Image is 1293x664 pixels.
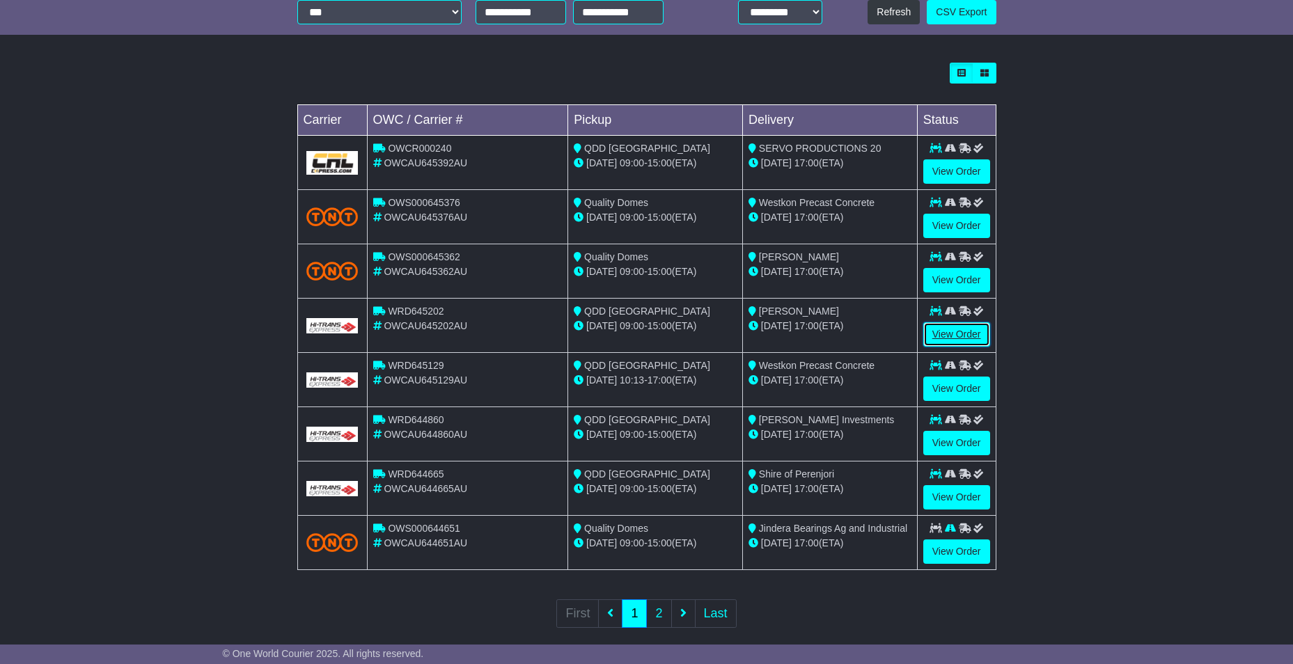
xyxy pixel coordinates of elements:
[620,429,644,440] span: 09:00
[306,481,359,496] img: GetCarrierServiceLogo
[749,373,911,388] div: (ETA)
[574,210,737,225] div: - (ETA)
[749,536,911,551] div: (ETA)
[306,427,359,442] img: GetCarrierServiceLogo
[306,533,359,552] img: TNT_Domestic.png
[586,429,617,440] span: [DATE]
[620,483,644,494] span: 09:00
[384,483,467,494] span: OWCAU644665AU
[794,266,819,277] span: 17:00
[749,482,911,496] div: (ETA)
[584,306,710,317] span: QDD [GEOGRAPHIC_DATA]
[586,320,617,331] span: [DATE]
[794,537,819,548] span: 17:00
[695,599,737,628] a: Last
[568,105,743,136] td: Pickup
[584,197,648,208] span: Quality Domes
[923,485,990,509] a: View Order
[759,414,895,425] span: [PERSON_NAME] Investments
[586,157,617,168] span: [DATE]
[761,157,792,168] span: [DATE]
[620,266,644,277] span: 09:00
[794,483,819,494] span: 17:00
[584,468,710,480] span: QDD [GEOGRAPHIC_DATA]
[761,320,792,331] span: [DATE]
[923,539,990,564] a: View Order
[586,537,617,548] span: [DATE]
[620,212,644,223] span: 09:00
[759,251,839,262] span: [PERSON_NAME]
[648,429,672,440] span: 15:00
[586,266,617,277] span: [DATE]
[306,318,359,333] img: GetCarrierServiceLogo
[622,599,647,628] a: 1
[297,105,367,136] td: Carrier
[648,266,672,277] span: 15:00
[574,482,737,496] div: - (ETA)
[384,537,467,548] span: OWCAU644651AU
[761,537,792,548] span: [DATE]
[648,374,672,386] span: 17:00
[384,266,467,277] span: OWCAU645362AU
[923,214,990,238] a: View Order
[584,360,710,371] span: QDD [GEOGRAPHIC_DATA]
[388,251,460,262] span: OWS000645362
[794,374,819,386] span: 17:00
[584,251,648,262] span: Quality Domes
[648,212,672,223] span: 15:00
[917,105,996,136] td: Status
[388,306,444,317] span: WRD645202
[923,268,990,292] a: View Order
[306,372,359,388] img: GetCarrierServiceLogo
[574,373,737,388] div: - (ETA)
[388,414,444,425] span: WRD644860
[646,599,671,628] a: 2
[384,429,467,440] span: OWCAU644860AU
[749,427,911,442] div: (ETA)
[586,483,617,494] span: [DATE]
[749,210,911,225] div: (ETA)
[306,151,359,175] img: GetCarrierServiceLogo
[749,156,911,171] div: (ETA)
[388,360,444,371] span: WRD645129
[923,377,990,401] a: View Order
[384,212,467,223] span: OWCAU645376AU
[384,157,467,168] span: OWCAU645392AU
[759,197,875,208] span: Westkon Precast Concrete
[388,468,444,480] span: WRD644665
[223,648,424,659] span: © One World Courier 2025. All rights reserved.
[620,157,644,168] span: 09:00
[620,537,644,548] span: 09:00
[584,523,648,534] span: Quality Domes
[761,266,792,277] span: [DATE]
[761,483,792,494] span: [DATE]
[761,429,792,440] span: [DATE]
[586,374,617,386] span: [DATE]
[388,143,451,154] span: OWCR000240
[584,414,710,425] span: QDD [GEOGRAPHIC_DATA]
[742,105,917,136] td: Delivery
[306,207,359,226] img: TNT_Domestic.png
[923,322,990,347] a: View Order
[384,374,467,386] span: OWCAU645129AU
[584,143,710,154] span: QDD [GEOGRAPHIC_DATA]
[574,536,737,551] div: - (ETA)
[574,156,737,171] div: - (ETA)
[306,262,359,280] img: TNT_Domestic.png
[749,264,911,279] div: (ETA)
[761,374,792,386] span: [DATE]
[648,537,672,548] span: 15:00
[388,523,460,534] span: OWS000644651
[367,105,568,136] td: OWC / Carrier #
[923,431,990,455] a: View Order
[749,319,911,333] div: (ETA)
[388,197,460,208] span: OWS000645376
[759,468,834,480] span: Shire of Perenjori
[794,157,819,168] span: 17:00
[574,264,737,279] div: - (ETA)
[761,212,792,223] span: [DATE]
[384,320,467,331] span: OWCAU645202AU
[648,320,672,331] span: 15:00
[648,483,672,494] span: 15:00
[794,320,819,331] span: 17:00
